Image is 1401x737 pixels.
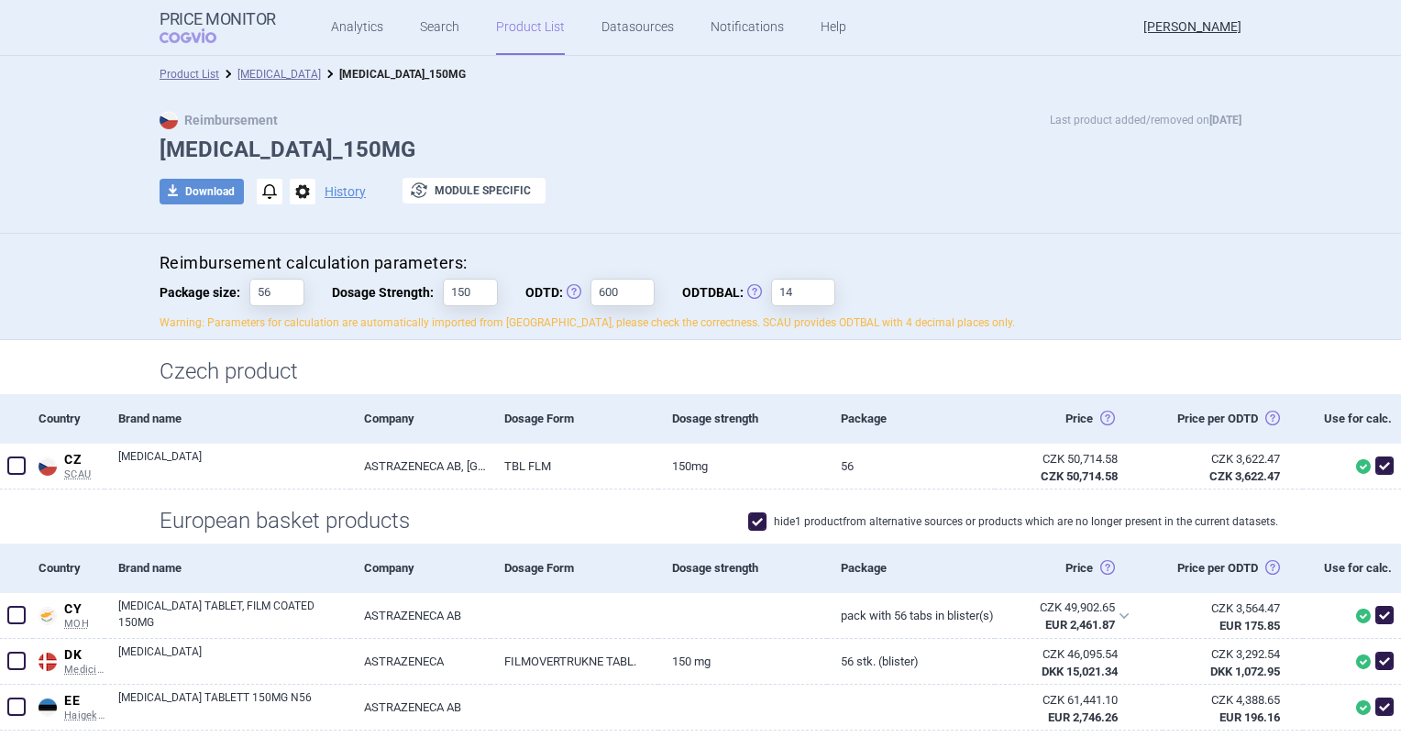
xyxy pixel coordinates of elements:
[160,358,1241,385] h1: Czech product
[237,68,321,81] a: [MEDICAL_DATA]
[33,544,105,593] div: Country
[995,593,1141,639] div: CZK 49,902.65EUR 2,461.87
[827,639,995,684] a: 56 stk. (blister)
[995,394,1163,444] div: Price
[1045,618,1115,632] strong: EUR 2,461.87
[443,279,498,306] input: Dosage Strength:
[1176,692,1280,709] div: CZK 4,388.65
[160,28,242,43] span: COGVIO
[33,598,105,630] a: CYCYMOH
[1176,451,1280,467] div: CZK 3,622.47
[39,653,57,671] img: Denmark
[105,394,350,444] div: Brand name
[1163,544,1303,593] div: Price per ODTD
[332,279,443,306] span: Dosage Strength:
[160,111,178,129] img: CZ
[491,444,658,489] a: TBL FLM
[160,68,219,81] a: Product List
[321,65,466,83] li: Lynparza_150MG
[160,137,1241,163] h1: [MEDICAL_DATA]_150MG
[118,689,350,722] a: [MEDICAL_DATA] TABLETT 150MG N56
[1163,593,1303,641] a: CZK 3,564.47EUR 175.85
[771,279,835,306] input: ODTDBAL:
[118,598,350,631] a: [MEDICAL_DATA] TABLET, FILM COATED 150MG
[160,65,219,83] li: Product List
[339,68,466,81] strong: [MEDICAL_DATA]_150MG
[33,394,105,444] div: Country
[1009,646,1118,663] div: CZK 46,095.54
[33,448,105,480] a: CZCZSCAU
[350,639,491,684] a: ASTRAZENECA
[1009,692,1118,725] abbr: SP-CAU-010 Estonsko
[160,113,278,127] strong: Reimbursement
[1009,646,1118,679] abbr: SP-CAU-010 Dánsko
[105,544,350,593] div: Brand name
[827,394,995,444] div: Package
[249,279,304,306] input: Package size:
[525,279,590,306] span: ODTD:
[64,452,105,468] span: CZ
[1042,665,1118,678] strong: DKK 15,021.34
[1209,114,1241,126] strong: [DATE]
[1303,394,1401,444] div: Use for calc.
[682,279,771,306] span: ODTDBAL:
[325,185,366,198] button: History
[1008,599,1115,616] div: CZK 49,902.65
[1176,600,1280,617] div: CZK 3,564.47
[748,512,1278,531] label: hide 1 product from alternative sources or products which are no longer present in the current da...
[827,544,995,593] div: Package
[1163,639,1303,687] a: CZK 3,292.54DKK 1,072.95
[403,178,546,203] button: Module specific
[1163,444,1303,491] a: CZK 3,622.47CZK 3,622.47
[995,544,1163,593] div: Price
[39,698,57,717] img: Estonia
[39,457,57,476] img: Czech Republic
[64,618,105,631] span: MOH
[1163,394,1303,444] div: Price per ODTD
[350,394,491,444] div: Company
[64,664,105,676] span: Medicinpriser
[160,315,1241,331] p: Warning: Parameters for calculation are automatically imported from [GEOGRAPHIC_DATA], please che...
[1219,619,1280,632] strong: EUR 175.85
[1210,665,1280,678] strong: DKK 1,072.95
[160,10,276,28] strong: Price Monitor
[219,65,321,83] li: Lynparza
[658,394,826,444] div: Dosage strength
[827,593,995,638] a: PACK WITH 56 TABS IN BLISTER(S)
[350,544,491,593] div: Company
[33,643,105,676] a: DKDKMedicinpriser
[118,448,350,481] a: [MEDICAL_DATA]
[64,468,105,481] span: SCAU
[1303,544,1401,593] div: Use for calc.
[160,508,1241,534] h1: European basket products
[1009,692,1118,709] div: CZK 61,441.10
[491,544,658,593] div: Dosage Form
[658,544,826,593] div: Dosage strength
[1041,469,1118,483] strong: CZK 50,714.58
[160,252,1241,275] h4: Reimbursement calculation parameters:
[1008,599,1115,632] abbr: SP-CAU-010 Kypr
[1219,710,1280,724] strong: EUR 196.16
[1009,451,1118,484] abbr: Česko ex-factory
[64,601,105,618] span: CY
[491,639,658,684] a: FILMOVERTRUKNE TABL.
[118,643,350,676] a: [MEDICAL_DATA]
[658,639,826,684] a: 150 mg
[491,394,658,444] div: Dosage Form
[33,689,105,721] a: EEEEHaigekassa
[1163,685,1303,732] a: CZK 4,388.65EUR 196.16
[160,179,244,204] button: Download
[827,444,995,489] a: 56
[590,279,655,306] input: ODTD:
[350,444,491,489] a: ASTRAZENECA AB, [GEOGRAPHIC_DATA]
[1209,469,1280,483] strong: CZK 3,622.47
[160,279,249,306] span: Package size:
[350,685,491,730] a: ASTRAZENECA AB
[658,444,826,489] a: 150MG
[1009,451,1118,467] div: CZK 50,714.58
[1050,111,1241,129] p: Last product added/removed on
[1176,646,1280,663] div: CZK 3,292.54
[64,647,105,664] span: DK
[39,607,57,625] img: Cyprus
[64,709,105,722] span: Haigekassa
